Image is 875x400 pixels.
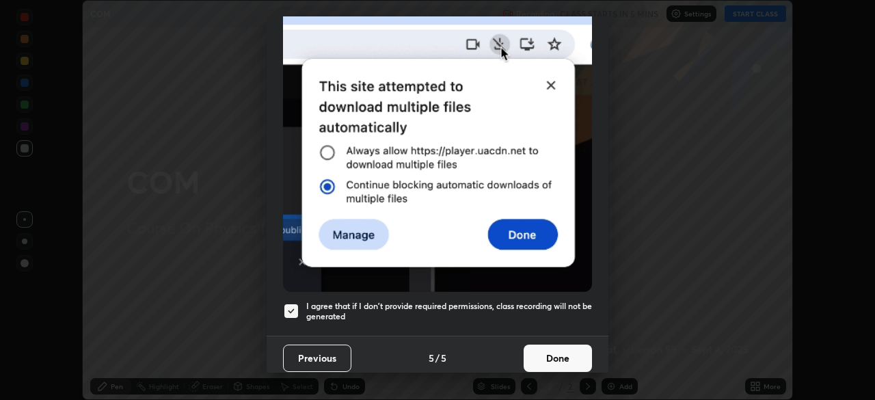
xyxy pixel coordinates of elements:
[435,351,440,365] h4: /
[429,351,434,365] h4: 5
[283,345,351,372] button: Previous
[441,351,446,365] h4: 5
[524,345,592,372] button: Done
[306,301,592,322] h5: I agree that if I don't provide required permissions, class recording will not be generated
